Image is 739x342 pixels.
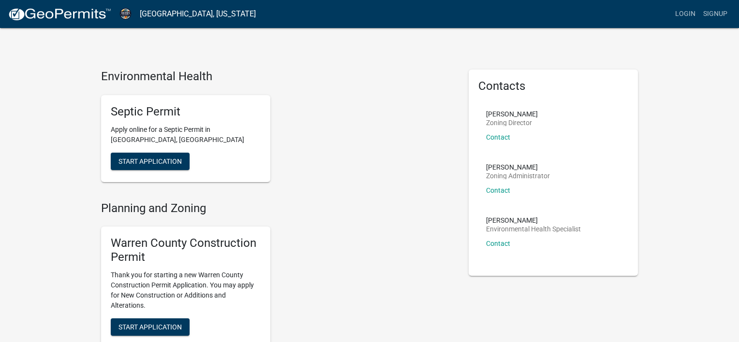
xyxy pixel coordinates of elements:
a: Contact [486,133,510,141]
p: Apply online for a Septic Permit in [GEOGRAPHIC_DATA], [GEOGRAPHIC_DATA] [111,125,261,145]
p: [PERSON_NAME] [486,111,538,117]
a: Login [671,5,699,23]
h5: Warren County Construction Permit [111,236,261,264]
span: Start Application [118,323,182,330]
p: [PERSON_NAME] [486,164,550,171]
button: Start Application [111,153,190,170]
button: Start Application [111,318,190,336]
h5: Septic Permit [111,105,261,119]
p: Environmental Health Specialist [486,226,581,232]
a: Contact [486,240,510,247]
a: Signup [699,5,731,23]
p: Zoning Administrator [486,172,550,179]
p: Zoning Director [486,119,538,126]
p: Thank you for starting a new Warren County Construction Permit Application. You may apply for New... [111,270,261,311]
h4: Planning and Zoning [101,201,454,215]
span: Start Application [118,157,182,165]
img: Warren County, Iowa [119,7,132,20]
a: [GEOGRAPHIC_DATA], [US_STATE] [140,6,256,22]
h5: Contacts [478,79,628,93]
h4: Environmental Health [101,70,454,84]
a: Contact [486,186,510,194]
p: [PERSON_NAME] [486,217,581,224]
